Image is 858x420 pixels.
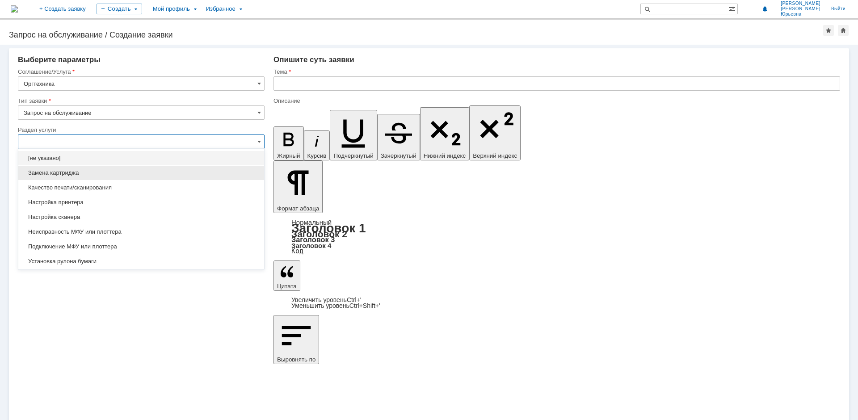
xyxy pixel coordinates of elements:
span: Подключение МФУ или плоттера [24,243,259,250]
span: Замена картриджа [24,169,259,176]
button: Зачеркнутый [377,114,420,160]
div: Создать [97,4,142,14]
button: Выровнять по [273,315,319,364]
span: [PERSON_NAME] [781,6,820,12]
a: Заголовок 4 [291,242,331,249]
div: Раздел услуги [18,127,263,133]
span: Расширенный поиск [728,4,737,13]
span: Юрьевна [781,12,820,17]
span: [PERSON_NAME] [781,1,820,6]
span: Настройка сканера [24,214,259,221]
button: Жирный [273,126,304,160]
span: Нижний индекс [424,152,466,159]
span: Формат абзаца [277,205,319,212]
span: Ctrl+' [347,296,362,303]
div: Запрос на обслуживание / Создание заявки [9,30,823,39]
a: Нормальный [291,218,332,226]
span: Ctrl+Shift+' [349,302,380,309]
div: Сделать домашней страницей [838,25,849,36]
img: logo [11,5,18,13]
span: Качество печати/сканирования [24,184,259,191]
div: Добавить в избранное [823,25,834,36]
span: Подчеркнутый [333,152,373,159]
button: Нижний индекс [420,107,470,160]
button: Формат абзаца [273,160,323,213]
span: Курсив [307,152,327,159]
a: Decrease [291,302,380,309]
span: Цитата [277,283,297,290]
a: Заголовок 1 [291,221,366,235]
span: Зачеркнутый [381,152,416,159]
div: Соглашение/Услуга [18,69,263,75]
a: Код [291,247,303,255]
div: Тема [273,69,838,75]
span: Установка рулона бумаги [24,258,259,265]
span: Опишите суть заявки [273,55,354,64]
span: Настройка принтера [24,199,259,206]
a: Заголовок 2 [291,229,347,239]
button: Верхний индекс [469,105,521,160]
button: Подчеркнутый [330,110,377,160]
a: Заголовок 3 [291,235,335,244]
span: Выровнять по [277,356,315,363]
div: Формат абзаца [273,219,840,254]
div: Описание [273,98,838,104]
span: Неисправность МФУ или плоттера [24,228,259,235]
a: Increase [291,296,362,303]
a: Перейти на домашнюю страницу [11,5,18,13]
button: Цитата [273,260,300,291]
span: Верхний индекс [473,152,517,159]
span: Жирный [277,152,300,159]
span: [не указано] [24,155,259,162]
button: Курсив [304,130,330,160]
div: Тип заявки [18,98,263,104]
span: Выберите параметры [18,55,101,64]
div: Цитата [273,297,840,309]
